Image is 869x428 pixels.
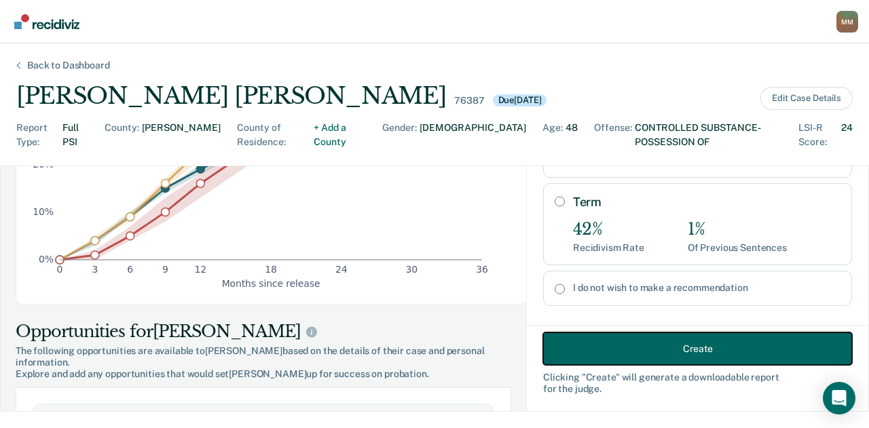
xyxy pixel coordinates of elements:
[836,11,858,33] div: M M
[382,121,417,149] div: Gender :
[105,121,139,149] div: County :
[92,264,98,275] text: 3
[566,121,578,149] div: 48
[33,159,54,170] text: 20%
[335,264,348,275] text: 24
[57,264,488,275] g: x-axis tick label
[195,264,207,275] text: 12
[573,282,840,294] label: I do not wish to make a recommendation
[573,242,644,254] div: Recidivism Rate
[454,95,484,106] div: 76387
[594,121,632,149] div: Offense :
[573,220,644,239] div: 42%
[841,121,853,149] div: 24
[16,121,60,149] div: Report Type :
[62,121,88,149] div: Full PSI
[16,82,446,110] div: [PERSON_NAME] [PERSON_NAME]
[836,11,858,33] button: Profile dropdown button
[798,121,838,149] div: LSI-R Score :
[314,121,366,149] div: + Add a County
[760,87,853,110] button: Edit Case Details
[823,382,855,414] div: Open Intercom Messenger
[573,195,840,210] label: Term
[16,368,511,380] span: Explore and add any opportunities that would set [PERSON_NAME] up for success on probation.
[406,264,418,275] text: 30
[688,242,787,254] div: Of Previous Sentences
[16,321,511,343] div: Opportunities for [PERSON_NAME]
[688,220,787,239] div: 1%
[476,264,488,275] text: 36
[142,121,221,149] div: [PERSON_NAME]
[57,264,63,275] text: 0
[222,278,320,289] g: x-axis label
[543,372,852,395] div: Clicking " Create " will generate a downloadable report for the judge.
[635,121,783,149] div: CONTROLLED SUBSTANCE-POSSESSION OF
[420,121,526,149] div: [DEMOGRAPHIC_DATA]
[493,94,547,106] div: Due [DATE]
[222,278,320,289] text: Months since release
[237,121,311,149] div: County of Residence :
[127,264,133,275] text: 6
[543,332,852,365] button: Create
[14,14,79,29] img: Recidiviz
[11,60,126,71] div: Back to Dashboard
[39,254,54,265] text: 0%
[162,264,168,275] text: 9
[265,264,277,275] text: 18
[16,345,511,368] span: The following opportunities are available to [PERSON_NAME] based on the details of their case and...
[33,207,54,218] text: 10%
[33,16,54,265] g: y-axis tick label
[542,121,563,149] div: Age :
